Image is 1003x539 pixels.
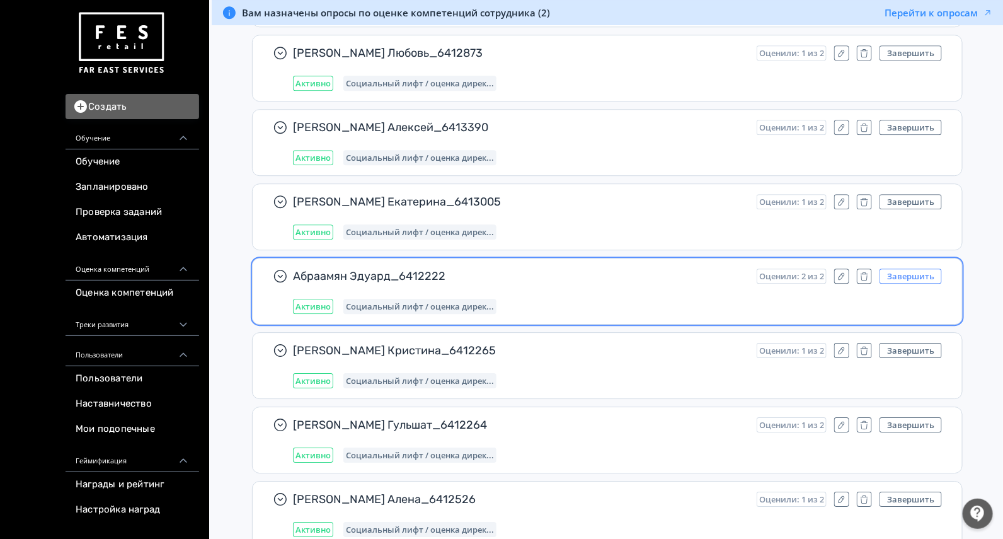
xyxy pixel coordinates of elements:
div: Геймификация [66,442,199,472]
span: Социальный лифт / оценка директора магазина [346,525,494,535]
button: Завершить [880,492,942,507]
div: Пользователи [66,336,199,366]
a: Оценка компетенций [66,281,199,306]
a: Настройка наград [66,497,199,523]
div: Оценка компетенций [66,250,199,281]
span: Оценили: 2 из 2 [759,271,824,281]
span: Активно [295,153,331,163]
a: Пользователи [66,366,199,391]
span: Активно [295,301,331,311]
span: Социальный лифт / оценка директора магазина [346,227,494,237]
div: Треки развития [66,306,199,336]
a: Запланировано [66,175,199,200]
span: Социальный лифт / оценка директора магазина [346,301,494,311]
span: Оценили: 1 из 2 [759,420,824,430]
a: Проверка заданий [66,200,199,225]
span: Активно [295,227,331,237]
span: Активно [295,450,331,460]
span: Социальный лифт / оценка директора магазина [346,78,494,88]
span: [PERSON_NAME] Гульшат_6412264 [293,417,747,432]
button: Завершить [880,417,942,432]
a: Автоматизация [66,225,199,250]
button: Завершить [880,269,942,284]
span: Социальный лифт / оценка директора магазина [346,153,494,163]
span: Оценили: 1 из 2 [759,345,824,356]
span: Активно [295,376,331,386]
a: Мои подопечные [66,417,199,442]
span: [PERSON_NAME] Екатерина_6413005 [293,194,747,209]
span: Оценили: 1 из 2 [759,122,824,132]
button: Перейти к опросам [885,6,993,19]
span: [PERSON_NAME] Кристина_6412265 [293,343,747,358]
span: Абраамян Эдуард_6412222 [293,269,747,284]
span: Вам назначены опросы по оценке компетенций сотрудника (2) [242,6,550,19]
div: Обучение [66,119,199,149]
button: Завершить [880,120,942,135]
span: Оценили: 1 из 2 [759,494,824,504]
span: Активно [295,78,331,88]
a: Обучение [66,149,199,175]
span: Оценили: 1 из 2 [759,48,824,58]
button: Завершить [880,194,942,209]
button: Завершить [880,45,942,61]
img: https://files.teachbase.ru/system/account/57463/logo/medium-936fc5084dd2c598f50a98b9cbe0469a.png [76,8,166,79]
a: Наставничество [66,391,199,417]
a: Награды и рейтинг [66,472,199,497]
button: Создать [66,94,199,119]
span: Оценили: 1 из 2 [759,197,824,207]
span: Социальный лифт / оценка директора магазина [346,450,494,460]
span: [PERSON_NAME] Любовь_6412873 [293,45,747,61]
span: Активно [295,525,331,535]
span: [PERSON_NAME] Алена_6412526 [293,492,747,507]
button: Завершить [880,343,942,358]
span: Социальный лифт / оценка директора магазина [346,376,494,386]
span: [PERSON_NAME] Алексей_6413390 [293,120,747,135]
